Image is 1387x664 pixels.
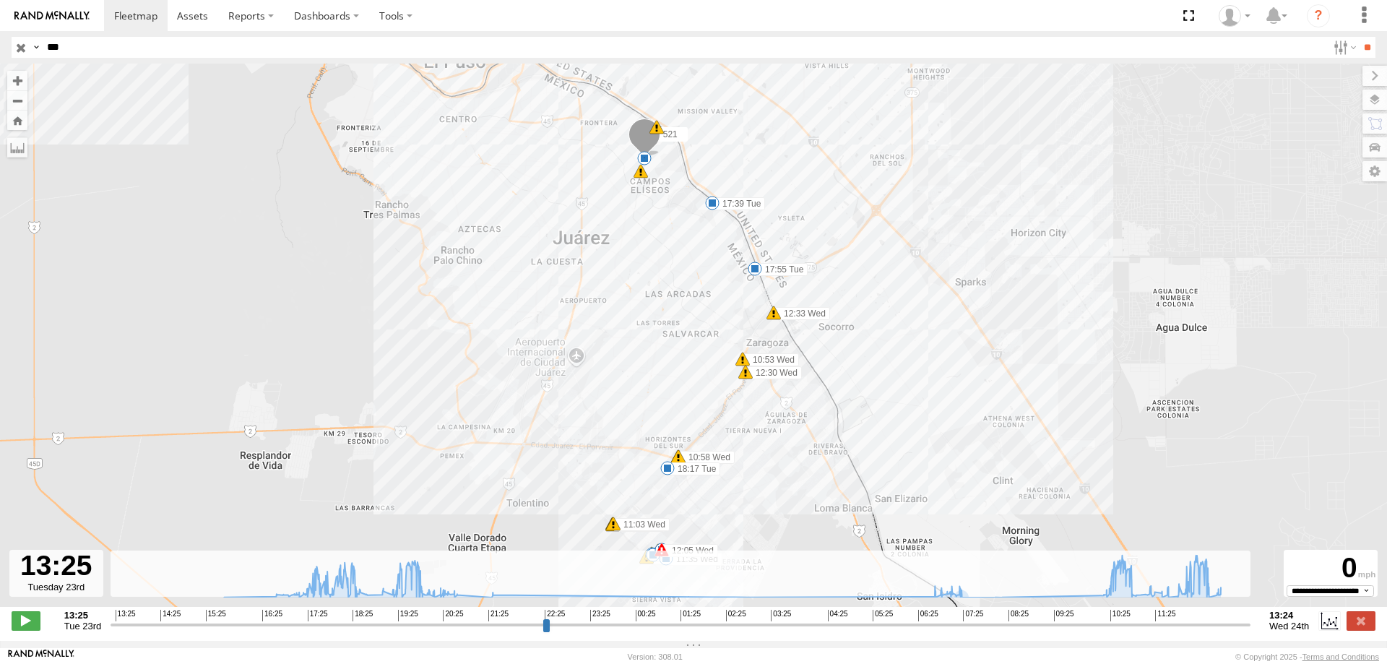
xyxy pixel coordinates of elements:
[14,11,90,21] img: rand-logo.svg
[663,129,678,139] span: 521
[1155,610,1175,621] span: 11:25
[1307,4,1330,27] i: ?
[613,519,665,532] label: 18:23 Tue
[160,610,181,621] span: 14:25
[667,462,720,475] label: 18:17 Tue
[8,650,74,664] a: Visit our Website
[30,37,42,58] label: Search Query
[636,610,656,621] span: 00:25
[398,610,418,621] span: 19:25
[628,652,683,661] div: Version: 308.01
[1054,610,1074,621] span: 09:25
[743,353,799,366] label: 10:53 Wed
[712,197,765,210] label: 17:39 Tue
[64,621,101,631] span: Tue 23rd Sep 2025
[774,307,830,320] label: 12:33 Wed
[12,611,40,630] label: Play/Stop
[1302,652,1379,661] a: Terms and Conditions
[918,610,938,621] span: 06:25
[1008,610,1029,621] span: 08:25
[1269,621,1309,631] span: Wed 24th Sep 2025
[308,610,328,621] span: 17:25
[545,610,565,621] span: 22:25
[828,610,848,621] span: 04:25
[1362,161,1387,181] label: Map Settings
[7,111,27,130] button: Zoom Home
[1235,652,1379,661] div: © Copyright 2025 -
[116,610,136,621] span: 13:25
[1269,610,1309,621] strong: 13:24
[7,137,27,158] label: Measure
[1110,610,1131,621] span: 10:25
[443,610,463,621] span: 20:25
[64,610,101,621] strong: 13:25
[613,518,670,531] label: 11:03 Wed
[1286,552,1375,585] div: 0
[634,164,648,178] div: 7
[1214,5,1256,27] div: MANUEL HERNANDEZ
[7,71,27,90] button: Zoom in
[873,610,893,621] span: 05:25
[262,610,282,621] span: 16:25
[963,610,983,621] span: 07:25
[662,544,718,557] label: 12:05 Wed
[771,610,791,621] span: 03:25
[755,263,808,276] label: 17:55 Tue
[7,90,27,111] button: Zoom out
[680,610,701,621] span: 01:25
[726,610,746,621] span: 02:25
[590,610,610,621] span: 23:25
[649,120,664,134] div: 5
[1328,37,1359,58] label: Search Filter Options
[1347,611,1375,630] label: Close
[637,151,652,165] div: 28
[746,366,802,379] label: 12:30 Wed
[206,610,226,621] span: 15:25
[678,451,735,464] label: 10:58 Wed
[353,610,373,621] span: 18:25
[488,610,509,621] span: 21:25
